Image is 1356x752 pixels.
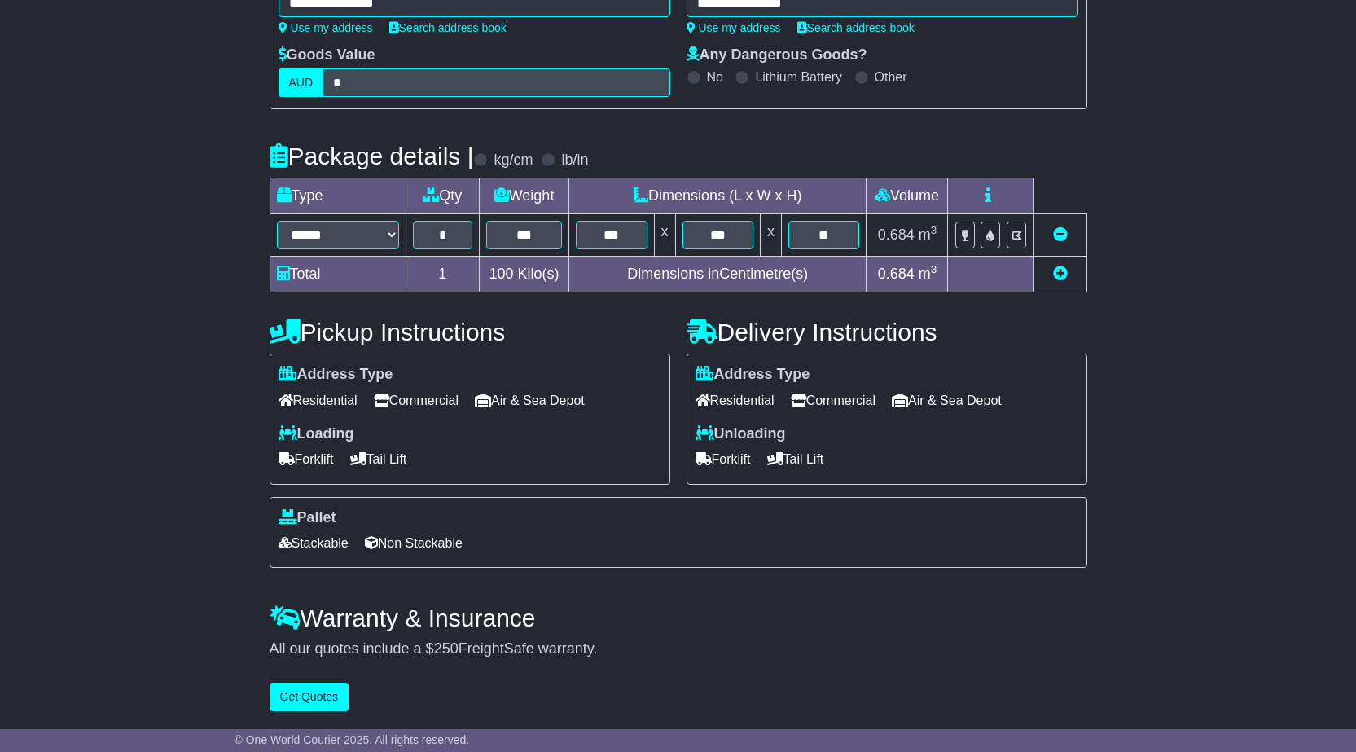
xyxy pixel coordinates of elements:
[270,683,349,711] button: Get Quotes
[569,257,867,292] td: Dimensions in Centimetre(s)
[919,226,937,243] span: m
[406,178,480,214] td: Qty
[696,425,786,443] label: Unloading
[374,388,459,413] span: Commercial
[270,257,406,292] td: Total
[931,224,937,236] sup: 3
[654,214,675,257] td: x
[279,509,336,527] label: Pallet
[919,266,937,282] span: m
[892,388,1002,413] span: Air & Sea Depot
[475,388,585,413] span: Air & Sea Depot
[489,266,514,282] span: 100
[696,388,775,413] span: Residential
[1053,226,1068,243] a: Remove this item
[279,530,349,556] span: Stackable
[406,257,480,292] td: 1
[696,446,751,472] span: Forklift
[878,226,915,243] span: 0.684
[279,388,358,413] span: Residential
[561,152,588,169] label: lb/in
[480,257,569,292] td: Kilo(s)
[1053,266,1068,282] a: Add new item
[270,640,1087,658] div: All our quotes include a $ FreightSafe warranty.
[270,319,670,345] h4: Pickup Instructions
[931,263,937,275] sup: 3
[279,21,373,34] a: Use my address
[687,46,867,64] label: Any Dangerous Goods?
[279,366,393,384] label: Address Type
[480,178,569,214] td: Weight
[279,446,334,472] span: Forklift
[350,446,407,472] span: Tail Lift
[687,319,1087,345] h4: Delivery Instructions
[279,425,354,443] label: Loading
[494,152,533,169] label: kg/cm
[365,530,463,556] span: Non Stackable
[791,388,875,413] span: Commercial
[755,69,842,85] label: Lithium Battery
[875,69,907,85] label: Other
[270,143,474,169] h4: Package details |
[270,605,1087,631] h4: Warranty & Insurance
[279,46,375,64] label: Goods Value
[797,21,915,34] a: Search address book
[867,178,948,214] td: Volume
[878,266,915,282] span: 0.684
[235,733,470,746] span: © One World Courier 2025. All rights reserved.
[279,68,324,97] label: AUD
[687,21,781,34] a: Use my address
[389,21,507,34] a: Search address book
[434,640,459,657] span: 250
[707,69,723,85] label: No
[767,446,824,472] span: Tail Lift
[569,178,867,214] td: Dimensions (L x W x H)
[696,366,810,384] label: Address Type
[270,178,406,214] td: Type
[760,214,781,257] td: x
